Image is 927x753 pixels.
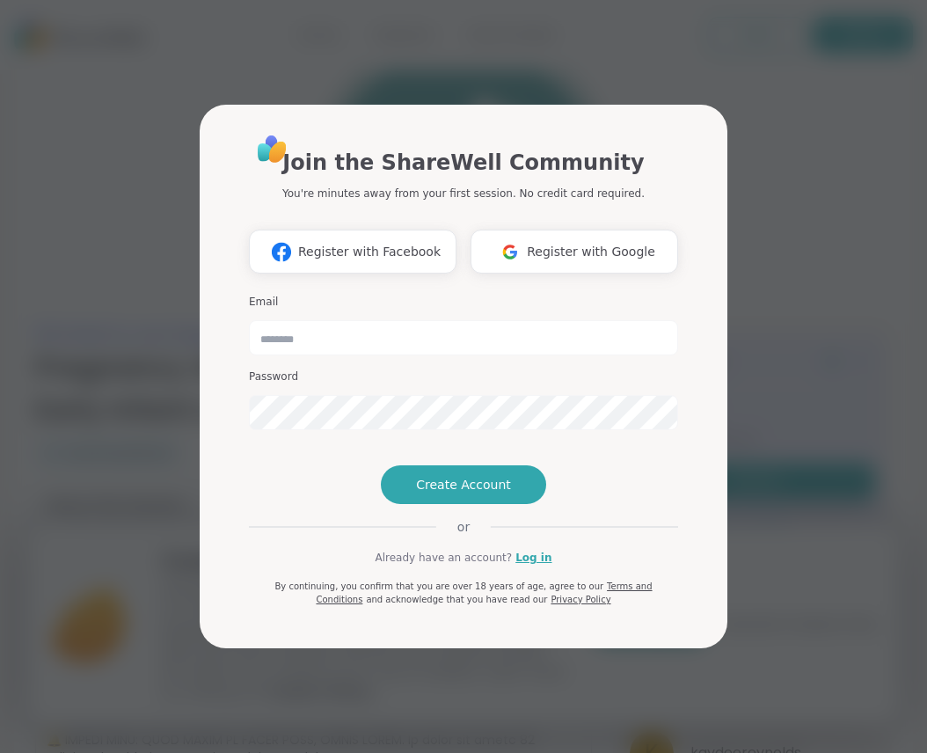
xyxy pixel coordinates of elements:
[375,550,512,566] span: Already have an account?
[274,581,603,591] span: By continuing, you confirm that you are over 18 years of age, agree to our
[436,518,491,536] span: or
[366,595,547,604] span: and acknowledge that you have read our
[282,186,645,201] p: You're minutes away from your first session. No credit card required.
[527,243,655,261] span: Register with Google
[249,295,678,310] h3: Email
[381,465,546,504] button: Create Account
[249,230,456,274] button: Register with Facebook
[493,236,527,268] img: ShareWell Logomark
[298,243,441,261] span: Register with Facebook
[471,230,678,274] button: Register with Google
[551,595,610,604] a: Privacy Policy
[252,129,292,169] img: ShareWell Logo
[515,550,551,566] a: Log in
[265,236,298,268] img: ShareWell Logomark
[316,581,652,604] a: Terms and Conditions
[249,369,678,384] h3: Password
[282,147,644,179] h1: Join the ShareWell Community
[416,476,511,493] span: Create Account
